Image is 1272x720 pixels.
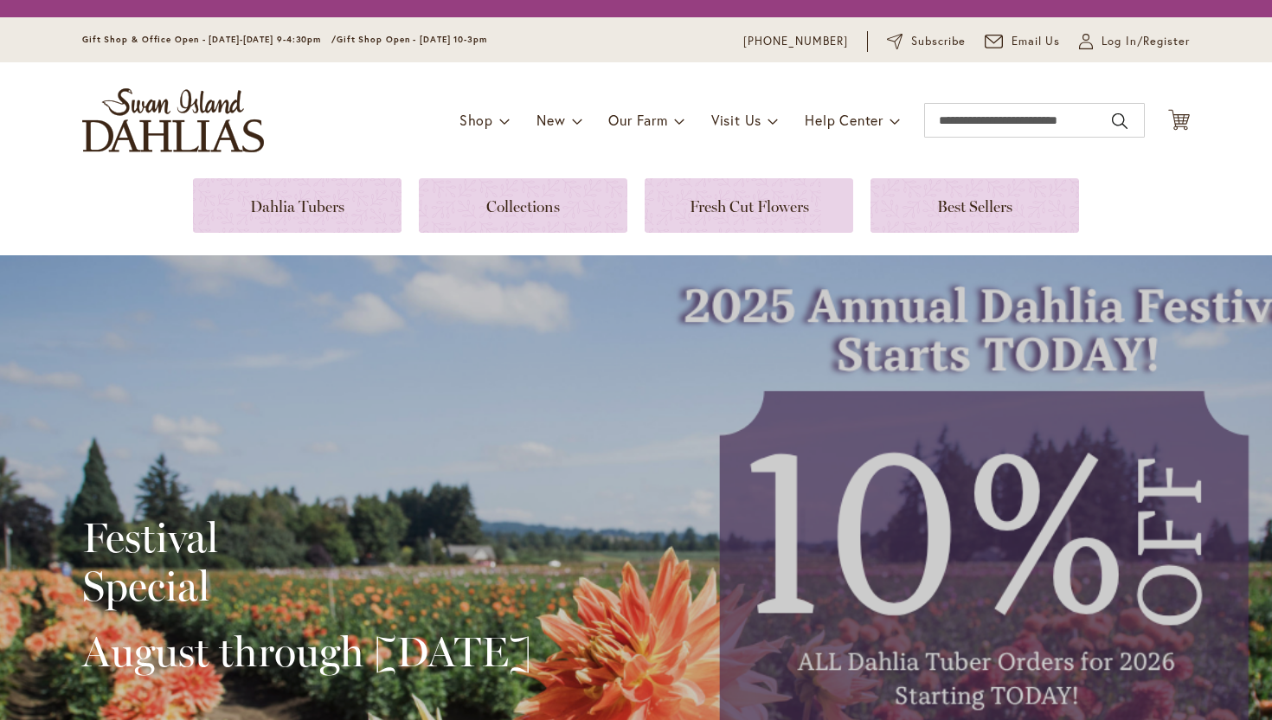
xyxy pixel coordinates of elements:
h2: August through [DATE] [82,627,531,676]
a: Log In/Register [1079,33,1190,50]
a: Subscribe [887,33,966,50]
a: [PHONE_NUMBER] [743,33,848,50]
span: Visit Us [711,111,761,129]
span: New [536,111,565,129]
span: Shop [459,111,493,129]
a: store logo [82,88,264,152]
span: Our Farm [608,111,667,129]
span: Gift Shop Open - [DATE] 10-3pm [337,34,487,45]
a: Email Us [985,33,1061,50]
span: Help Center [805,111,883,129]
button: Search [1112,107,1127,135]
span: Email Us [1012,33,1061,50]
span: Subscribe [911,33,966,50]
span: Log In/Register [1102,33,1190,50]
h2: Festival Special [82,513,531,610]
span: Gift Shop & Office Open - [DATE]-[DATE] 9-4:30pm / [82,34,337,45]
